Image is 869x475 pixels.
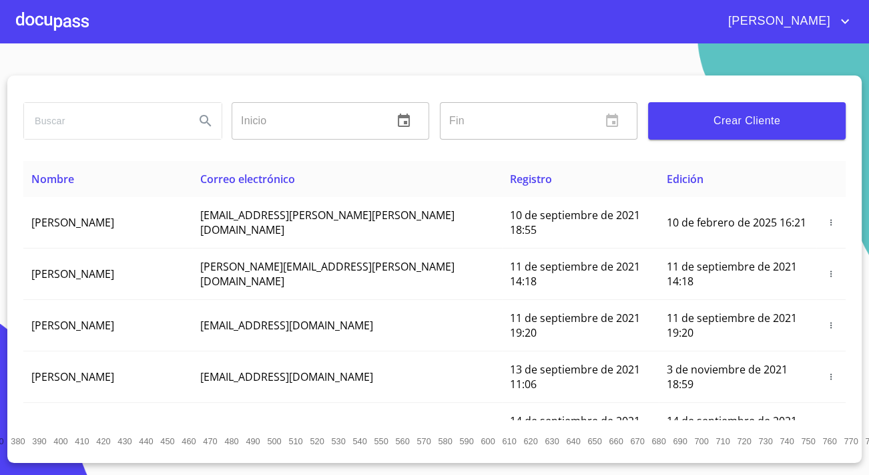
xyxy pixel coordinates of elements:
button: 520 [306,431,328,452]
button: 760 [819,431,840,452]
button: 420 [93,431,114,452]
span: 10 de febrero de 2025 16:21 [667,215,806,230]
button: 710 [712,431,734,452]
span: 460 [182,436,196,446]
button: 550 [370,431,392,452]
span: 620 [523,436,537,446]
button: account of current user [718,11,853,32]
button: 440 [135,431,157,452]
span: 490 [246,436,260,446]
span: Crear Cliente [659,112,835,130]
button: 600 [477,431,499,452]
button: 380 [7,431,29,452]
span: 770 [844,436,858,446]
span: 420 [96,436,110,446]
span: 11 de septiembre de 2021 14:18 [667,259,797,289]
button: 650 [584,431,605,452]
button: 390 [29,431,50,452]
span: Registro [510,172,552,186]
span: 480 [224,436,238,446]
button: 590 [456,431,477,452]
span: 440 [139,436,153,446]
span: 760 [822,436,836,446]
span: 10 de septiembre de 2021 18:55 [510,208,640,237]
span: 680 [651,436,665,446]
span: [PERSON_NAME] [718,11,837,32]
span: 550 [374,436,388,446]
button: 610 [499,431,520,452]
span: 450 [160,436,174,446]
span: 610 [502,436,516,446]
span: [EMAIL_ADDRESS][DOMAIN_NAME] [200,318,373,333]
span: 560 [395,436,409,446]
button: 480 [221,431,242,452]
span: 700 [694,436,708,446]
button: 450 [157,431,178,452]
span: 600 [481,436,495,446]
span: 720 [737,436,751,446]
span: 660 [609,436,623,446]
span: 650 [587,436,601,446]
span: [PERSON_NAME][EMAIL_ADDRESS][PERSON_NAME][DOMAIN_NAME] [200,259,455,289]
button: 770 [840,431,862,452]
button: 400 [50,431,71,452]
span: 11 de septiembre de 2021 14:18 [510,259,640,289]
span: 730 [758,436,772,446]
span: 710 [715,436,730,446]
span: 630 [545,436,559,446]
button: 730 [755,431,776,452]
span: 430 [117,436,131,446]
button: 570 [413,431,434,452]
button: 680 [648,431,669,452]
span: 540 [352,436,366,446]
span: 640 [566,436,580,446]
span: 13 de septiembre de 2021 11:06 [510,362,640,391]
span: 520 [310,436,324,446]
span: 690 [673,436,687,446]
button: 470 [200,431,221,452]
span: 380 [11,436,25,446]
button: 500 [264,431,285,452]
span: 570 [416,436,430,446]
span: [PERSON_NAME] [31,267,114,281]
button: 670 [627,431,648,452]
span: 590 [459,436,473,446]
span: 670 [630,436,644,446]
button: Crear Cliente [648,102,846,140]
span: 530 [331,436,345,446]
button: 620 [520,431,541,452]
button: 460 [178,431,200,452]
button: 430 [114,431,135,452]
span: [EMAIL_ADDRESS][PERSON_NAME][PERSON_NAME][DOMAIN_NAME] [200,208,455,237]
span: 510 [288,436,302,446]
button: 640 [563,431,584,452]
button: 700 [691,431,712,452]
span: 750 [801,436,815,446]
span: 11 de septiembre de 2021 19:20 [510,311,640,340]
span: 500 [267,436,281,446]
span: 3 de noviembre de 2021 18:59 [667,362,788,391]
span: 470 [203,436,217,446]
span: 14 de septiembre de 2021 12:26 [667,414,797,443]
button: 540 [349,431,370,452]
button: 410 [71,431,93,452]
button: 750 [798,431,819,452]
span: Edición [667,172,703,186]
button: 660 [605,431,627,452]
span: Correo electrónico [200,172,295,186]
span: [PERSON_NAME] [31,318,114,333]
button: 690 [669,431,691,452]
span: Nombre [31,172,74,186]
button: 580 [434,431,456,452]
span: [EMAIL_ADDRESS][DOMAIN_NAME] [200,369,373,384]
button: 740 [776,431,798,452]
button: 720 [734,431,755,452]
button: 560 [392,431,413,452]
button: Search [190,105,222,137]
button: 530 [328,431,349,452]
span: [PERSON_NAME] [31,369,114,384]
span: 740 [780,436,794,446]
input: search [24,103,184,139]
button: 510 [285,431,306,452]
button: 490 [242,431,264,452]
